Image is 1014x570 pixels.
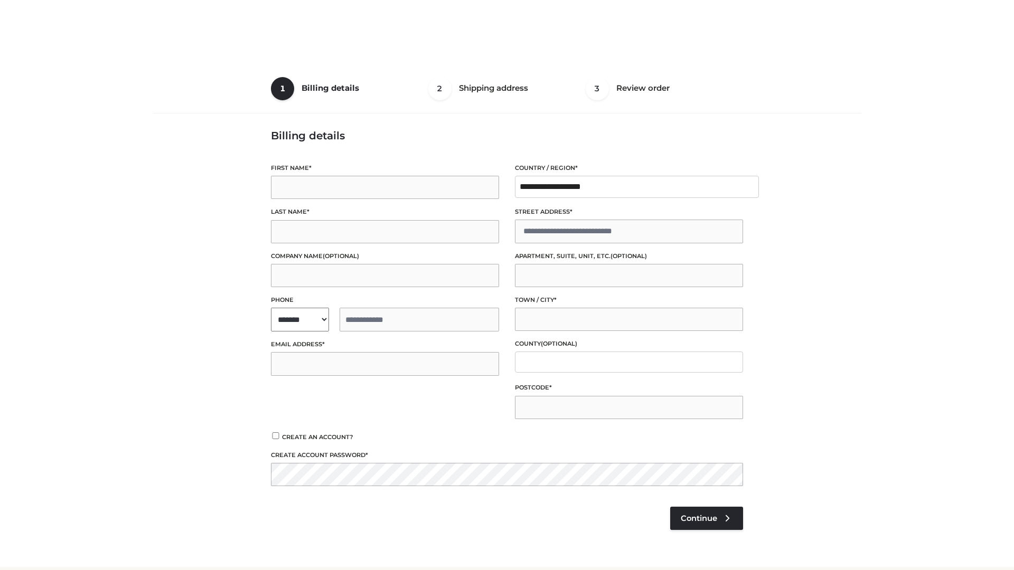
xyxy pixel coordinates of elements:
span: 3 [586,77,609,100]
label: Town / City [515,295,743,305]
span: (optional) [323,252,359,260]
label: Company name [271,251,499,261]
a: Continue [670,507,743,530]
label: Country / Region [515,163,743,173]
label: Phone [271,295,499,305]
input: Create an account? [271,432,280,439]
label: Email address [271,339,499,349]
h3: Billing details [271,129,743,142]
label: Street address [515,207,743,217]
span: Continue [681,514,717,523]
label: Create account password [271,450,743,460]
label: Last name [271,207,499,217]
label: Apartment, suite, unit, etc. [515,251,743,261]
span: (optional) [541,340,577,347]
label: First name [271,163,499,173]
span: Shipping address [459,83,528,93]
label: Postcode [515,383,743,393]
span: Billing details [302,83,359,93]
span: Create an account? [282,433,353,441]
span: 1 [271,77,294,100]
span: (optional) [611,252,647,260]
span: 2 [428,77,452,100]
span: Review order [616,83,670,93]
label: County [515,339,743,349]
